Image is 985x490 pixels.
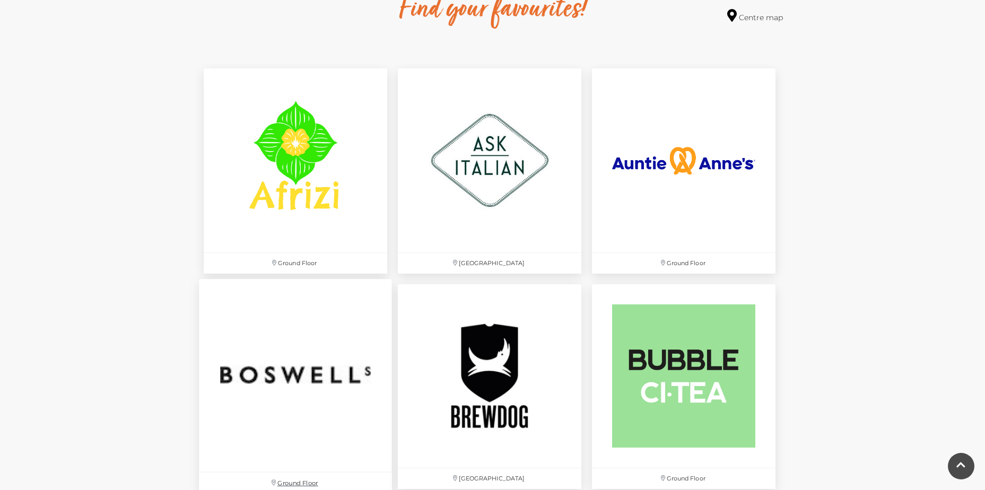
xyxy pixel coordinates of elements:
p: [GEOGRAPHIC_DATA] [398,468,581,489]
a: [GEOGRAPHIC_DATA] [393,63,587,278]
a: Ground Floor [198,63,393,278]
a: Ground Floor [587,63,781,278]
a: Centre map [727,9,783,23]
p: Ground Floor [204,253,387,274]
p: [GEOGRAPHIC_DATA] [398,253,581,274]
p: Ground Floor [592,253,775,274]
p: Ground Floor [592,468,775,489]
